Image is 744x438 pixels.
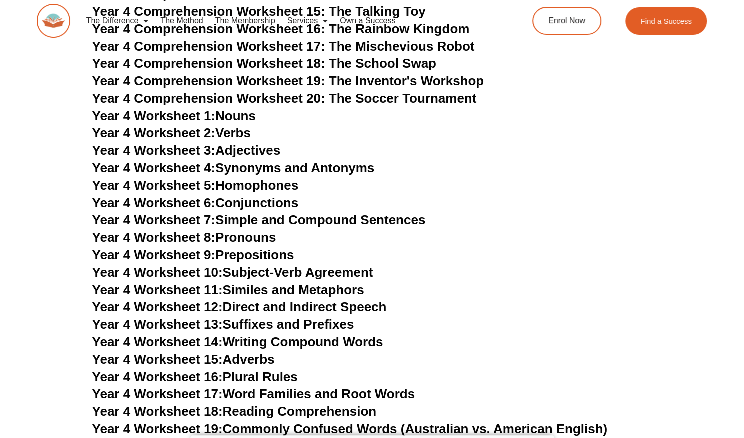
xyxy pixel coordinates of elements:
a: Year 4 Worksheet 17:Word Families and Root Words [92,386,415,401]
span: Year 4 Worksheet 19: [92,421,223,436]
a: Year 4 Comprehension Worksheet 18: The School Swap [92,56,436,71]
a: Year 4 Worksheet 1:Nouns [92,108,256,123]
a: Year 4 Comprehension Worksheet 19: The Inventor's Workshop [92,73,484,88]
a: Own a Success [334,9,401,32]
a: Year 4 Worksheet 7:Simple and Compound Sentences [92,212,426,227]
a: Year 4 Worksheet 6:Conjunctions [92,195,299,210]
span: Year 4 Worksheet 2: [92,125,216,140]
span: Year 4 Worksheet 10: [92,265,223,280]
span: Year 4 Worksheet 13: [92,317,223,332]
span: Year 4 Worksheet 9: [92,247,216,262]
iframe: Chat Widget [694,390,744,438]
a: The Membership [209,9,281,32]
a: Year 4 Worksheet 2:Verbs [92,125,251,140]
nav: Menu [80,9,494,32]
a: Year 4 Worksheet 11:Similes and Metaphors [92,282,364,297]
a: Year 4 Worksheet 18:Reading Comprehension [92,404,376,419]
span: Year 4 Worksheet 11: [92,282,223,297]
span: Year 4 Worksheet 1: [92,108,216,123]
a: The Difference [80,9,155,32]
a: Year 4 Worksheet 9:Prepositions [92,247,294,262]
span: Year 4 Worksheet 3: [92,143,216,158]
a: Year 4 Worksheet 16:Plural Rules [92,369,298,384]
span: Find a Success [641,17,692,25]
span: Year 4 Worksheet 4: [92,160,216,175]
a: The Method [154,9,209,32]
a: Year 4 Worksheet 19:Commonly Confused Words (Australian vs. American English) [92,421,608,436]
span: Year 4 Worksheet 8: [92,230,216,245]
a: Year 4 Worksheet 8:Pronouns [92,230,276,245]
a: Year 4 Worksheet 5:Homophones [92,178,299,193]
a: Year 4 Worksheet 12:Direct and Indirect Speech [92,299,387,314]
a: Enrol Now [532,7,601,35]
a: Services [281,9,334,32]
a: Find a Success [626,7,707,35]
span: Year 4 Worksheet 14: [92,334,223,349]
a: Year 4 Worksheet 15:Adverbs [92,352,275,367]
a: Year 4 Worksheet 4:Synonyms and Antonyms [92,160,375,175]
a: Year 4 Worksheet 13:Suffixes and Prefixes [92,317,354,332]
a: Year 4 Comprehension Worksheet 20: The Soccer Tournament [92,91,477,106]
span: Year 4 Worksheet 5: [92,178,216,193]
a: Year 4 Worksheet 3:Adjectives [92,143,281,158]
span: Year 4 Worksheet 12: [92,299,223,314]
span: Year 4 Worksheet 17: [92,386,223,401]
span: Year 4 Worksheet 15: [92,352,223,367]
a: Year 4 Worksheet 14:Writing Compound Words [92,334,383,349]
span: Year 4 Worksheet 7: [92,212,216,227]
span: Year 4 Worksheet 18: [92,404,223,419]
a: Year 4 Worksheet 10:Subject-Verb Agreement [92,265,373,280]
span: Year 4 Worksheet 16: [92,369,223,384]
a: Year 4 Comprehension Worksheet 17: The Mischevious Robot [92,39,475,54]
span: Year 4 Worksheet 6: [92,195,216,210]
span: Enrol Now [548,17,585,25]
